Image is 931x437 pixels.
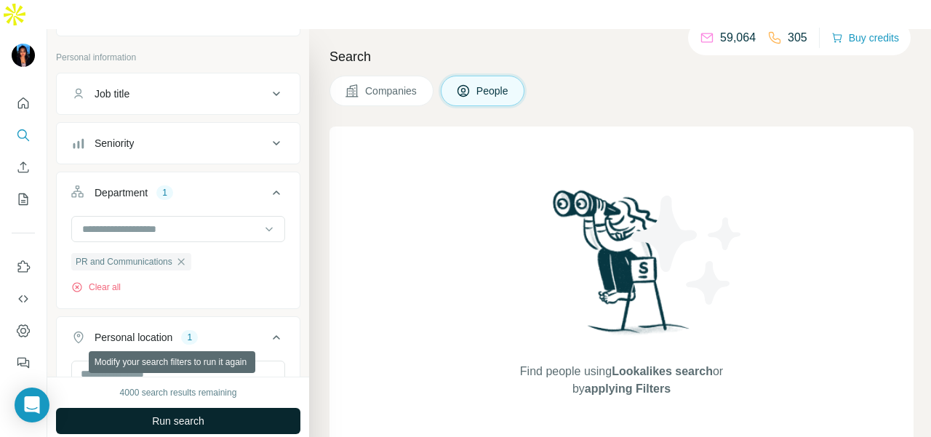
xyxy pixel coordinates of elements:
span: Find people using or by [505,363,738,398]
button: Search [12,122,35,148]
button: Use Surfe on LinkedIn [12,254,35,280]
p: 59,064 [720,29,756,47]
img: Surfe Illustration - Stars [622,185,753,316]
button: Personal location1 [57,320,300,361]
div: Personal location [95,330,172,345]
div: 1 [156,186,173,199]
span: Lookalikes search [612,365,713,377]
div: Open Intercom Messenger [15,388,49,422]
div: 1 [181,331,198,344]
span: PR and Communications [76,255,172,268]
img: Surfe Illustration - Woman searching with binoculars [546,186,698,348]
button: Clear all [71,281,121,294]
button: Quick start [12,90,35,116]
button: My lists [12,186,35,212]
p: Personal information [56,51,300,64]
button: Use Surfe API [12,286,35,312]
button: Dashboard [12,318,35,344]
p: 305 [788,29,807,47]
span: People [476,84,510,98]
button: Job title [57,76,300,111]
button: Department1 [57,175,300,216]
div: Department [95,185,148,200]
div: Seniority [95,136,134,151]
span: Companies [365,84,418,98]
img: Avatar [12,44,35,67]
div: Job title [95,87,129,101]
h4: Search [329,47,914,67]
button: Feedback [12,350,35,376]
div: 4000 search results remaining [120,386,237,399]
button: Enrich CSV [12,154,35,180]
span: applying Filters [585,382,671,395]
span: Run search [152,414,204,428]
button: Run search [56,408,300,434]
button: Seniority [57,126,300,161]
button: Buy credits [831,28,899,48]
